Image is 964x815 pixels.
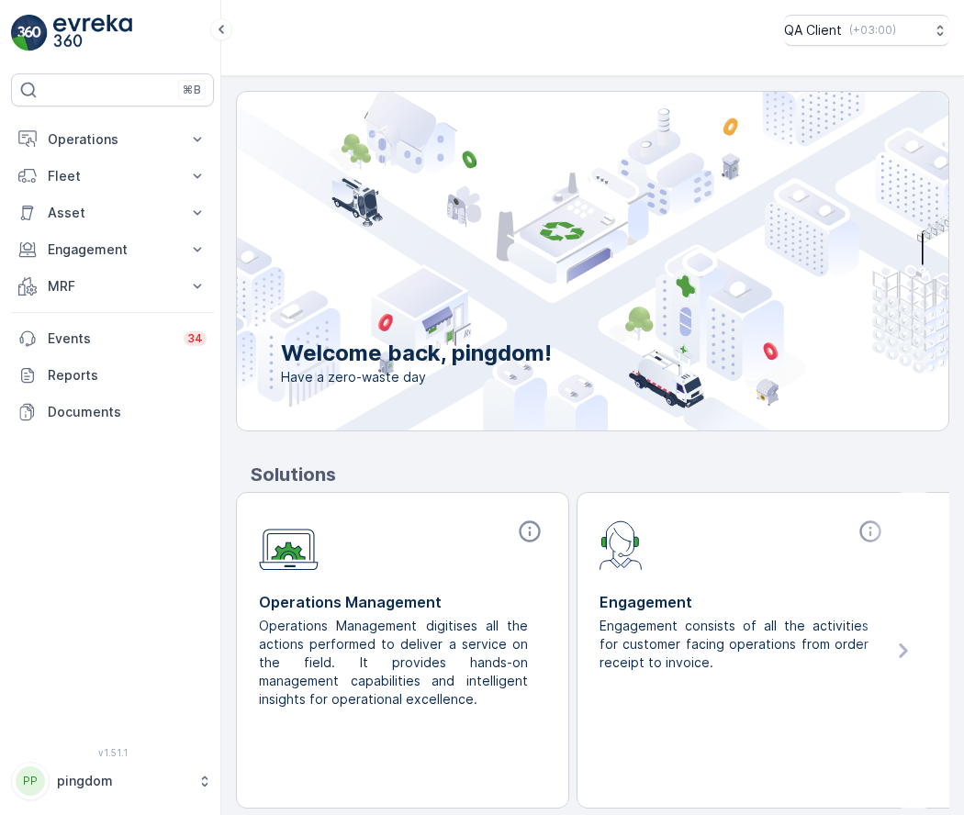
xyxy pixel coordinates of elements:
a: Reports [11,357,214,394]
p: Welcome back, pingdom! [281,339,552,368]
button: MRF [11,268,214,305]
img: module-icon [600,519,643,570]
img: module-icon [259,519,319,571]
p: Engagement [48,240,177,259]
button: PPpingdom [11,762,214,800]
p: 34 [187,331,203,346]
button: Engagement [11,231,214,268]
p: Fleet [48,167,177,185]
p: Engagement [600,591,887,613]
p: Reports [48,366,207,385]
img: logo_light-DOdMpM7g.png [53,15,132,51]
button: QA Client(+03:00) [784,15,949,46]
a: Documents [11,394,214,430]
img: city illustration [154,92,948,430]
p: ( +03:00 ) [849,23,896,38]
p: Operations Management digitises all the actions performed to deliver a service on the field. It p... [259,617,532,709]
p: MRF [48,277,177,296]
p: Events [48,329,173,348]
span: Have a zero-waste day [281,368,552,386]
p: Operations [48,130,177,149]
button: Fleet [11,158,214,195]
div: PP [16,766,45,796]
button: Asset [11,195,214,231]
p: Engagement consists of all the activities for customer facing operations from order receipt to in... [600,617,872,672]
p: Operations Management [259,591,546,613]
p: pingdom [57,772,188,790]
p: Asset [48,204,177,222]
a: Events34 [11,320,214,357]
p: Documents [48,403,207,421]
p: QA Client [784,21,842,39]
p: ⌘B [183,83,201,97]
span: v 1.51.1 [11,747,214,758]
button: Operations [11,121,214,158]
p: Solutions [251,461,949,488]
img: logo [11,15,48,51]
